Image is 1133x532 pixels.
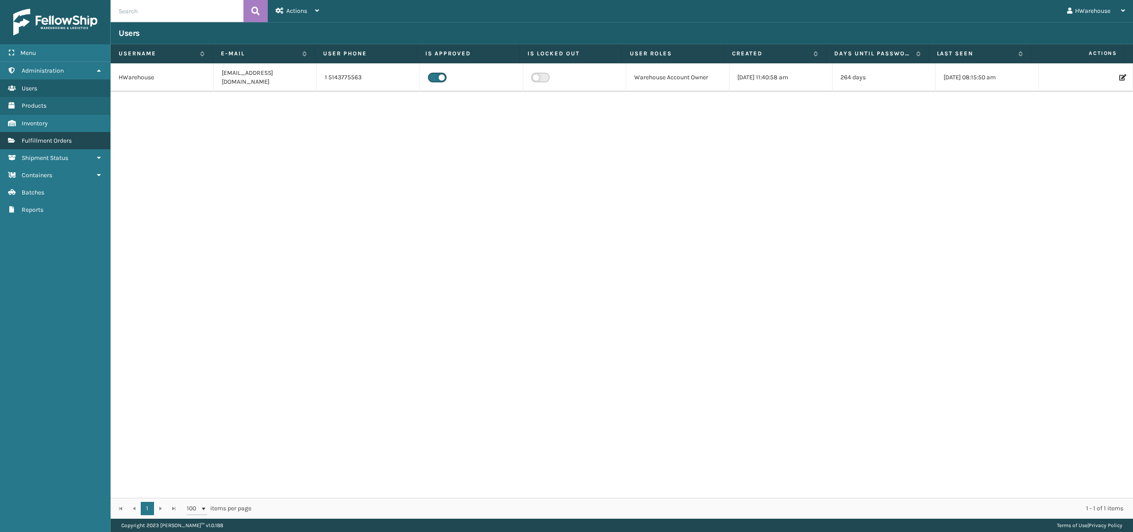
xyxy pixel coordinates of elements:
span: Users [22,85,37,92]
td: [DATE] 11:40:58 am [729,63,832,92]
span: Reports [22,206,43,214]
i: Edit [1119,74,1125,81]
td: 1 5143775563 [317,63,420,92]
span: Actions [286,7,307,15]
td: Warehouse Account Owner [626,63,729,92]
span: Menu [20,49,36,57]
span: Shipment Status [22,154,68,162]
img: logo [13,9,97,35]
span: 100 [187,504,200,513]
td: [DATE] 08:15:50 am [936,63,1039,92]
p: Copyright 2023 [PERSON_NAME]™ v 1.0.188 [121,519,223,532]
label: Last Seen [937,50,1014,58]
label: E-mail [221,50,298,58]
span: Batches [22,189,44,196]
span: Administration [22,67,64,74]
h3: Users [119,28,140,39]
span: Actions [1034,46,1122,61]
label: Is Locked Out [528,50,613,58]
td: HWarehouse [111,63,214,92]
span: Inventory [22,120,48,127]
label: Username [119,50,196,58]
td: [EMAIL_ADDRESS][DOMAIN_NAME] [214,63,317,92]
div: 1 - 1 of 1 items [264,504,1123,513]
a: Terms of Use [1057,522,1087,528]
label: User Roles [630,50,716,58]
td: 264 days [832,63,936,92]
div: | [1057,519,1122,532]
label: User phone [323,50,409,58]
span: items per page [187,502,251,515]
a: Privacy Policy [1089,522,1122,528]
label: Created [732,50,809,58]
label: Is Approved [425,50,511,58]
span: Containers [22,171,52,179]
span: Fulfillment Orders [22,137,72,144]
label: Days until password expires [834,50,911,58]
span: Products [22,102,46,109]
a: 1 [141,502,154,515]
